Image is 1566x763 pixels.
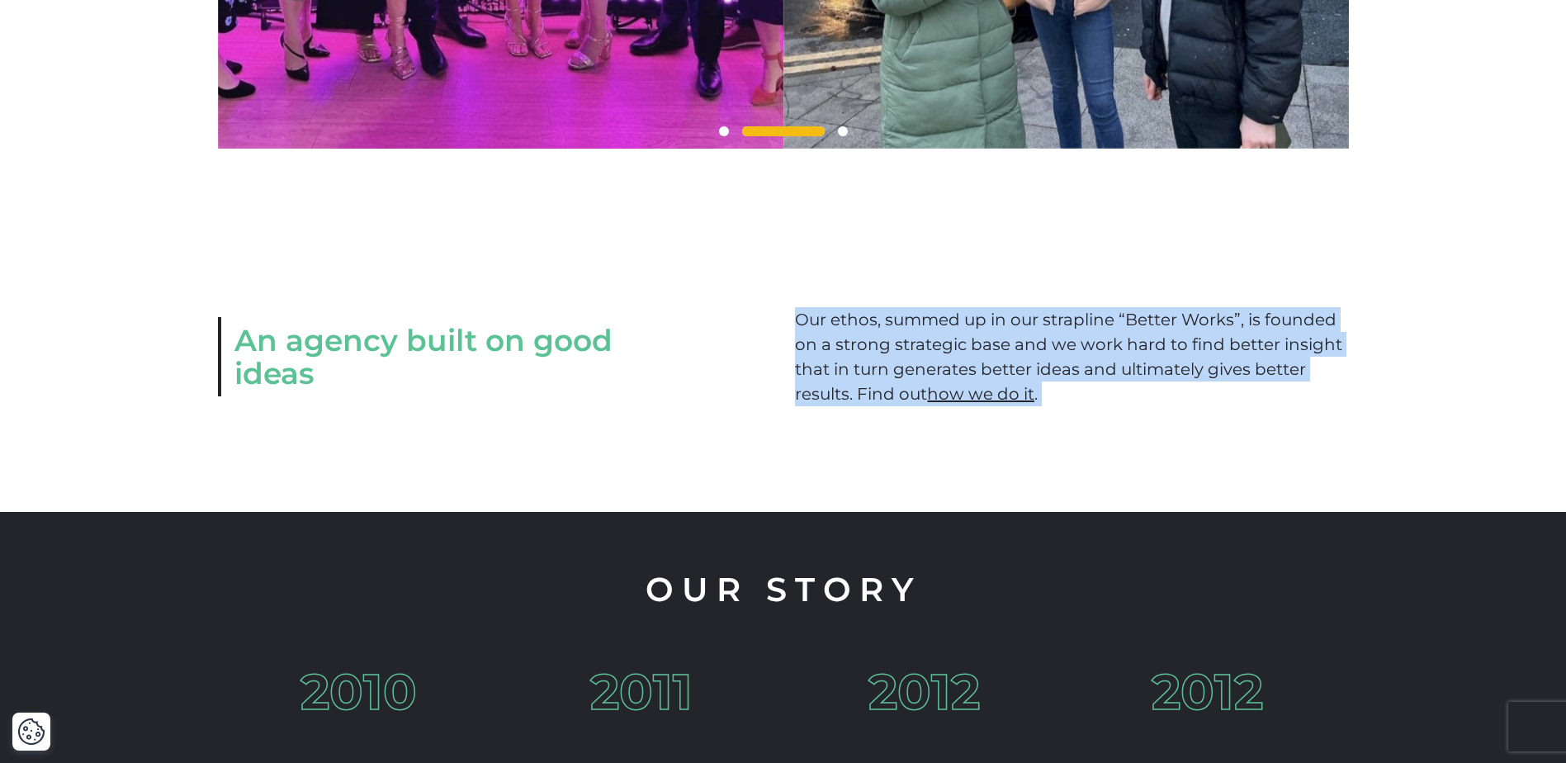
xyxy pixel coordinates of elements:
[927,384,1034,404] a: how we do it
[795,307,1348,406] p: Our ethos, summed up in our strapline “Better Works”, is founded on a strong strategic base and w...
[1152,667,1263,717] h3: 2012
[218,317,674,396] h2: An agency built on good ideas
[218,565,1349,614] h2: Our Story
[868,667,980,717] h3: 2012
[300,667,417,717] h3: 2010
[590,667,693,717] h3: 2011
[17,718,45,746] button: Cookie Settings
[17,718,45,746] img: Revisit consent button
